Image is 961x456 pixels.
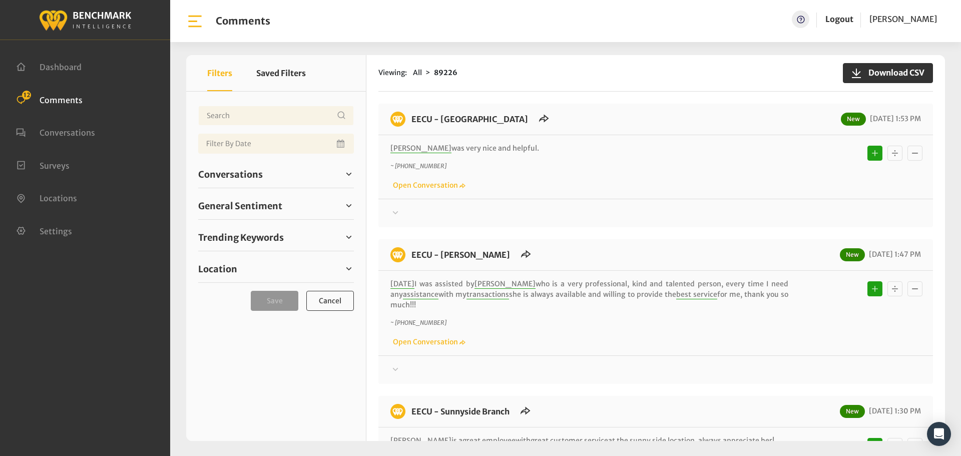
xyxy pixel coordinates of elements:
[16,192,77,202] a: Locations
[198,262,237,276] span: Location
[390,247,405,262] img: benchmark
[411,406,510,416] a: EECU - Sunnyside Branch
[198,134,354,154] input: Date range input field
[466,290,509,299] span: transactions
[198,167,354,182] a: Conversations
[40,193,77,203] span: Locations
[869,14,937,24] span: [PERSON_NAME]
[927,422,951,446] div: Open Intercom Messenger
[16,61,82,71] a: Dashboard
[411,114,528,124] a: EECU - [GEOGRAPHIC_DATA]
[198,199,282,213] span: General Sentiment
[405,112,534,127] h6: EECU - Clovis Old Town
[256,55,306,91] button: Saved Filters
[16,127,95,137] a: Conversations
[405,247,516,262] h6: EECU - Selma Branch
[198,106,354,126] input: Username
[825,11,853,28] a: Logout
[390,143,788,154] p: was very nice and helpful.
[474,279,536,289] span: [PERSON_NAME]
[403,290,438,299] span: assistance
[862,67,924,79] span: Download CSV
[39,8,132,32] img: benchmark
[841,113,866,126] span: New
[405,404,516,419] h6: EECU - Sunnyside Branch
[186,13,204,30] img: bar
[865,143,925,163] div: Basic example
[865,435,925,455] div: Basic example
[306,291,354,311] button: Cancel
[390,279,788,310] p: I was assisted by who is a very professional, kind and talented person, every time I need any wit...
[40,128,95,138] span: Conversations
[335,134,348,154] button: Open Calendar
[390,404,405,419] img: benchmark
[207,55,232,91] button: Filters
[390,319,446,326] i: ~ [PHONE_NUMBER]
[867,114,921,123] span: [DATE] 1:53 PM
[390,181,465,190] a: Open Conversation
[390,436,451,445] span: [PERSON_NAME]
[840,248,865,261] span: New
[825,14,853,24] a: Logout
[390,162,446,170] i: ~ [PHONE_NUMBER]
[413,68,422,77] span: All
[390,435,788,446] p: is a with at the sunny side location, always appreciate her!
[865,279,925,299] div: Basic example
[411,250,510,260] a: EECU - [PERSON_NAME]
[22,91,31,100] span: 12
[16,225,72,235] a: Settings
[676,290,717,299] span: best service
[531,436,608,445] span: great customer service
[866,406,921,415] span: [DATE] 1:30 PM
[869,11,937,28] a: [PERSON_NAME]
[198,168,263,181] span: Conversations
[198,198,354,213] a: General Sentiment
[198,230,354,245] a: Trending Keywords
[866,250,921,259] span: [DATE] 1:47 PM
[390,112,405,127] img: benchmark
[390,337,465,346] a: Open Conversation
[390,279,414,289] span: [DATE]
[198,231,284,244] span: Trending Keywords
[16,160,70,170] a: Surveys
[40,62,82,72] span: Dashboard
[390,144,451,153] span: [PERSON_NAME]
[198,261,354,276] a: Location
[378,68,407,78] span: Viewing:
[16,94,83,104] a: Comments 12
[434,68,457,77] strong: 89226
[40,226,72,236] span: Settings
[216,15,270,27] h1: Comments
[462,436,516,445] span: great employee
[843,63,933,83] button: Download CSV
[40,160,70,170] span: Surveys
[40,95,83,105] span: Comments
[840,405,865,418] span: New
